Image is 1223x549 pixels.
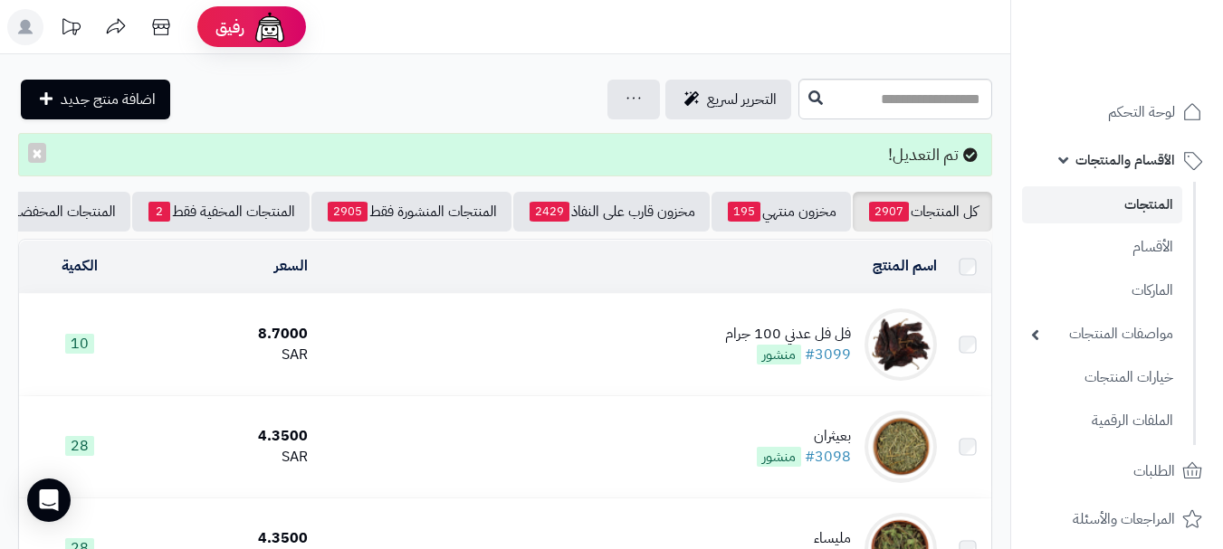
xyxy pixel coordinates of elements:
[757,426,851,447] div: بعيثران
[728,202,760,222] span: 195
[48,9,93,50] a: تحديثات المنصة
[1022,186,1182,223] a: المنتجات
[62,255,98,277] a: الكمية
[21,80,170,119] a: اضافة منتج جديد
[665,80,791,119] a: التحرير لسريع
[328,202,368,222] span: 2905
[1108,99,1175,125] span: لوحة التحكم
[757,447,801,467] span: منشور
[873,255,937,277] a: اسم المنتج
[1022,271,1182,310] a: الماركات
[869,202,909,222] span: 2907
[1022,90,1212,134] a: لوحة التحكم
[311,192,511,232] a: المنتجات المنشورة فقط2905
[707,89,777,110] span: التحرير لسريع
[725,324,851,345] div: فل فل عدني 100 جرام
[27,478,71,522] div: Open Intercom Messenger
[1022,450,1212,493] a: الطلبات
[757,345,801,364] span: منشور
[805,344,851,365] a: #3099
[148,345,308,365] div: SAR
[65,334,94,354] span: 10
[1022,315,1182,354] a: مواصفات المنتجات
[865,411,937,483] img: بعيثران
[853,192,992,232] a: كل المنتجات2907
[252,9,288,45] img: ai-face.png
[805,446,851,468] a: #3098
[1073,506,1175,532] span: المراجعات والأسئلة
[132,192,310,232] a: المنتجات المخفية فقط2
[1022,402,1182,440] a: الملفات الرقمية
[757,528,851,549] div: مليساء
[148,324,308,345] div: 8.7000
[65,436,94,456] span: 28
[148,202,170,222] span: 2
[148,426,308,447] div: 4.3500
[28,143,46,163] button: ×
[1075,147,1175,173] span: الأقسام والمنتجات
[61,89,156,110] span: اضافة منتج جديد
[148,447,308,468] div: SAR
[1022,358,1182,397] a: خيارات المنتجات
[1100,48,1206,86] img: logo-2.png
[1022,497,1212,541] a: المراجعات والأسئلة
[18,133,992,176] div: تم التعديل!
[1022,228,1182,267] a: الأقسام
[530,202,569,222] span: 2429
[513,192,710,232] a: مخزون قارب على النفاذ2429
[865,308,937,381] img: فل فل عدني 100 جرام
[148,528,308,549] div: 4.3500
[712,192,851,232] a: مخزون منتهي195
[1133,459,1175,484] span: الطلبات
[274,255,308,277] a: السعر
[215,16,244,38] span: رفيق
